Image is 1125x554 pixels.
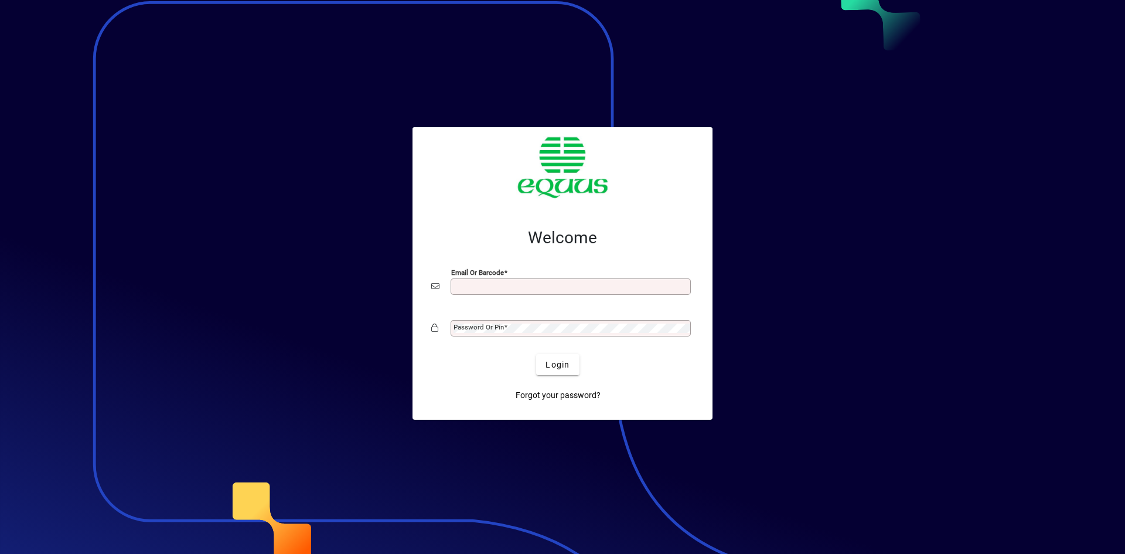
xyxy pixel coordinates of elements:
mat-label: Password or Pin [454,323,504,331]
a: Forgot your password? [511,385,605,406]
h2: Welcome [431,228,694,248]
span: Forgot your password? [516,389,601,402]
button: Login [536,354,579,375]
span: Login [546,359,570,371]
mat-label: Email or Barcode [451,268,504,277]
